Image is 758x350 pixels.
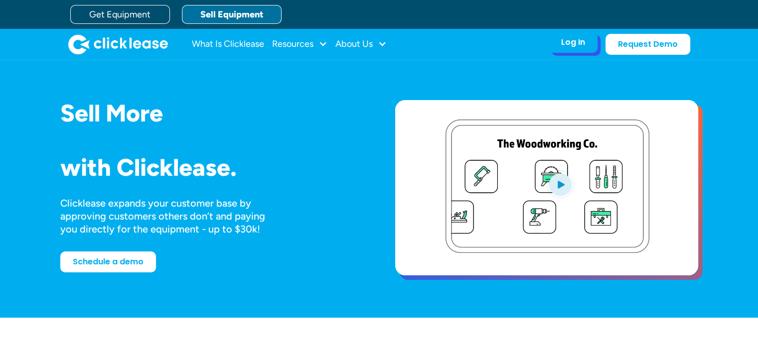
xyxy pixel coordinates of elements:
a: home [68,34,168,54]
img: Clicklease logo [68,34,168,54]
a: Request Demo [606,34,690,55]
div: Resources [272,34,327,54]
a: What Is Clicklease [192,34,264,54]
div: Log In [561,37,585,47]
h1: Sell More [60,100,363,126]
a: Sell Equipment [182,5,282,24]
div: Clicklease expands your customer base by approving customers others don’t and paying you directly... [60,197,284,235]
a: Schedule a demo [60,251,156,272]
div: About Us [335,34,387,54]
img: Blue play button logo on a light blue circular background [547,170,574,198]
a: Get Equipment [70,5,170,24]
h1: with Clicklease. [60,154,363,181]
a: open lightbox [395,100,698,275]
